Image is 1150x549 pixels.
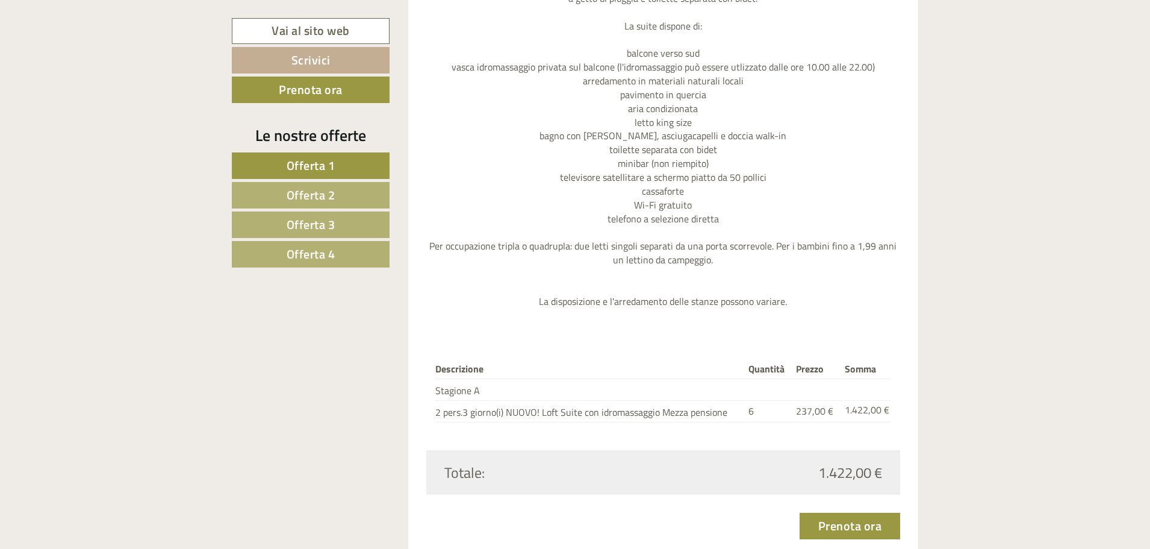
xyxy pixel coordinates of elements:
a: Vai al sito web [232,18,390,44]
th: Quantità [744,360,791,378]
th: Somma [840,360,891,378]
span: Offerta 3 [287,215,335,234]
th: Prezzo [791,360,840,378]
div: Totale: [435,462,664,483]
td: Stagione A [435,379,744,401]
span: Offerta 2 [287,186,335,204]
td: 6 [744,401,791,422]
a: Prenota ora [800,513,901,539]
th: Descrizione [435,360,744,378]
td: 2 pers.3 giorno(i) NUOVO! Loft Suite con idromassaggio Mezza pensione [435,401,744,422]
td: 1.422,00 € [840,401,891,422]
a: Scrivici [232,47,390,74]
span: Offerta 4 [287,245,335,263]
span: 237,00 € [796,404,833,418]
span: 1.422,00 € [818,462,882,483]
span: Offerta 1 [287,156,335,175]
a: Prenota ora [232,77,390,103]
div: Le nostre offerte [232,124,390,146]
